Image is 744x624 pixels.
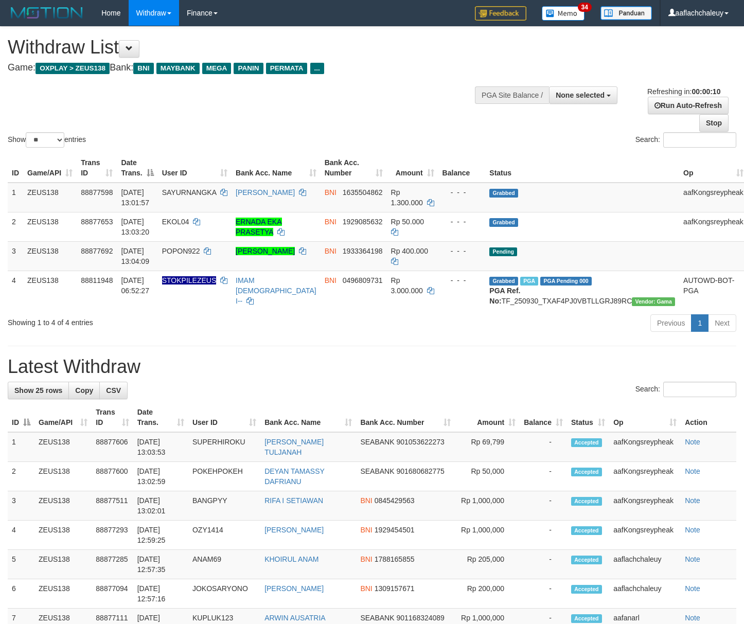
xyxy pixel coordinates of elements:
span: Accepted [571,438,602,447]
span: Rp 50.000 [391,218,424,226]
input: Search: [663,382,736,397]
span: Refreshing in: [647,87,720,96]
th: Amount: activate to sort column ascending [455,403,520,432]
strong: 00:00:10 [692,87,720,96]
td: 1 [8,432,34,462]
th: Date Trans.: activate to sort column descending [117,153,157,183]
td: TF_250930_TXAF4PJ0VBTLLGRJ89RC [485,271,679,310]
a: [PERSON_NAME] [264,584,324,593]
a: Note [685,496,700,505]
th: Game/API: activate to sort column ascending [34,403,92,432]
span: Copy 1933364198 to clipboard [343,247,383,255]
div: - - - [442,187,482,198]
span: ... [310,63,324,74]
th: Game/API: activate to sort column ascending [23,153,77,183]
a: Note [685,526,700,534]
td: 6 [8,579,34,609]
label: Search: [635,132,736,148]
th: Balance: activate to sort column ascending [520,403,567,432]
span: Accepted [571,526,602,535]
span: Vendor URL: https://trx31.1velocity.biz [632,297,675,306]
td: Rp 205,000 [455,550,520,579]
input: Search: [663,132,736,148]
th: Date Trans.: activate to sort column ascending [133,403,188,432]
span: BNI [133,63,153,74]
span: POPON922 [162,247,200,255]
th: Amount: activate to sort column ascending [387,153,438,183]
img: Feedback.jpg [475,6,526,21]
a: [PERSON_NAME] TULJANAH [264,438,324,456]
div: - - - [442,275,482,286]
a: [PERSON_NAME] [264,526,324,534]
td: [DATE] 13:03:53 [133,432,188,462]
span: [DATE] 13:04:09 [121,247,149,265]
td: 1 [8,183,23,212]
span: [DATE] 13:03:20 [121,218,149,236]
span: SEABANK [360,467,394,475]
td: aaflachchaleuy [609,579,681,609]
td: [DATE] 12:59:25 [133,521,188,550]
td: 3 [8,491,34,521]
td: [DATE] 13:02:59 [133,462,188,491]
a: [PERSON_NAME] [236,188,295,197]
span: Copy 1635504862 to clipboard [343,188,383,197]
td: aaflachchaleuy [609,550,681,579]
td: ZEUS138 [23,183,77,212]
img: Button%20Memo.svg [542,6,585,21]
a: Show 25 rows [8,382,69,399]
span: Accepted [571,585,602,594]
div: - - - [442,246,482,256]
span: PERMATA [266,63,308,74]
a: RIFA I SETIAWAN [264,496,323,505]
a: KHOIRUL ANAM [264,555,318,563]
td: OZY1414 [188,521,260,550]
a: Previous [650,314,692,332]
img: panduan.png [600,6,652,20]
td: - [520,432,567,462]
span: 88877692 [81,247,113,255]
span: Copy 901168324089 to clipboard [396,614,444,622]
th: Trans ID: activate to sort column ascending [77,153,117,183]
span: Copy 1309157671 to clipboard [375,584,415,593]
a: Note [685,467,700,475]
span: BNI [325,188,336,197]
a: Note [685,584,700,593]
h1: Withdraw List [8,37,486,58]
td: ZEUS138 [34,432,92,462]
th: User ID: activate to sort column ascending [158,153,232,183]
td: Rp 50,000 [455,462,520,491]
td: - [520,579,567,609]
td: ZEUS138 [34,491,92,521]
th: ID [8,153,23,183]
div: Showing 1 to 4 of 4 entries [8,313,303,328]
th: Bank Acc. Name: activate to sort column ascending [232,153,321,183]
label: Show entries [8,132,86,148]
a: DEYAN TAMASSY DAFRIANU [264,467,324,486]
a: Next [708,314,736,332]
td: - [520,462,567,491]
span: [DATE] 13:01:57 [121,188,149,207]
td: - [520,491,567,521]
td: 88877285 [92,550,133,579]
a: Note [685,555,700,563]
span: 88811948 [81,276,113,284]
td: ZEUS138 [34,462,92,491]
td: - [520,550,567,579]
th: Bank Acc. Name: activate to sort column ascending [260,403,356,432]
td: 88877094 [92,579,133,609]
span: Grabbed [489,218,518,227]
span: Grabbed [489,277,518,286]
span: SEABANK [360,438,394,446]
span: Copy 0845429563 to clipboard [375,496,415,505]
span: Accepted [571,497,602,506]
a: ERNADA EKA PRASETYA [236,218,281,236]
span: BNI [360,584,372,593]
td: Rp 1,000,000 [455,491,520,521]
td: 2 [8,462,34,491]
td: 88877606 [92,432,133,462]
span: Copy 1788165855 to clipboard [375,555,415,563]
td: 4 [8,271,23,310]
span: BNI [325,276,336,284]
th: Bank Acc. Number: activate to sort column ascending [356,403,455,432]
td: ANAM69 [188,550,260,579]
